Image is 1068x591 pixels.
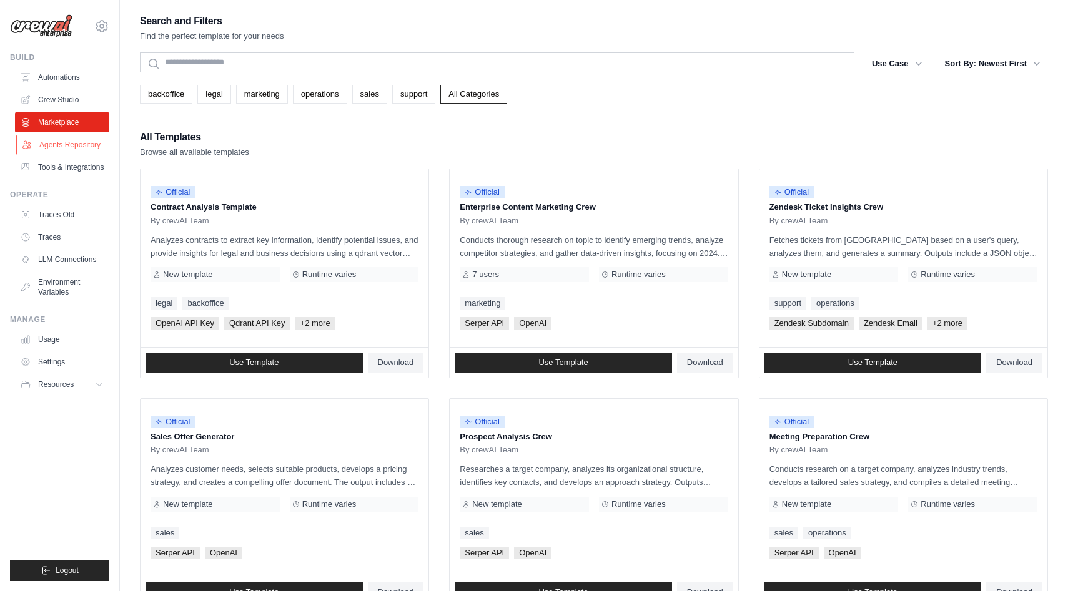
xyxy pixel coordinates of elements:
a: support [769,297,806,310]
a: Marketplace [15,112,109,132]
p: Conducts thorough research on topic to identify emerging trends, analyze competitor strategies, a... [460,233,728,260]
span: By crewAI Team [460,445,518,455]
span: Resources [38,379,74,389]
a: legal [151,297,177,310]
p: Meeting Preparation Crew [769,431,1037,443]
span: By crewAI Team [460,216,518,226]
span: Use Template [848,358,897,368]
span: Runtime varies [921,270,975,280]
span: Runtime varies [921,499,975,509]
p: Browse all available templates [140,146,249,159]
span: Download [378,358,414,368]
a: Crew Studio [15,90,109,110]
a: support [392,85,435,104]
span: +2 more [927,317,967,330]
span: Serper API [460,317,509,330]
div: Manage [10,315,109,325]
a: backoffice [140,85,192,104]
div: Build [10,52,109,62]
a: Traces [15,227,109,247]
a: All Categories [440,85,507,104]
span: Runtime varies [611,270,666,280]
span: OpenAI [205,547,242,559]
a: Traces Old [15,205,109,225]
span: Runtime varies [302,499,357,509]
a: sales [769,527,798,539]
span: Official [151,186,195,198]
span: New template [782,499,831,509]
a: Use Template [455,353,672,373]
a: Download [677,353,733,373]
span: Official [460,186,505,198]
span: Use Template [229,358,279,368]
span: New template [163,499,212,509]
button: Use Case [864,52,930,75]
button: Resources [15,374,109,394]
a: sales [352,85,387,104]
span: Logout [56,565,79,575]
span: By crewAI Team [769,216,828,226]
a: operations [293,85,347,104]
a: backoffice [182,297,229,310]
span: New template [782,270,831,280]
a: Environment Variables [15,272,109,302]
p: Conducts research on a target company, analyzes industry trends, develops a tailored sales strate... [769,462,1037,489]
img: Logo [10,14,72,38]
a: sales [151,527,179,539]
span: Serper API [769,547,819,559]
p: Enterprise Content Marketing Crew [460,201,728,213]
a: Settings [15,352,109,372]
span: Official [460,416,505,428]
p: Analyzes customer needs, selects suitable products, develops a pricing strategy, and creates a co... [151,462,418,489]
div: Operate [10,190,109,200]
a: Download [986,353,1042,373]
p: Find the perfect template for your needs [140,30,284,42]
p: Zendesk Ticket Insights Crew [769,201,1037,213]
a: Use Template [146,353,363,373]
span: New template [163,270,212,280]
a: marketing [236,85,288,104]
h2: Search and Filters [140,12,284,30]
span: Zendesk Subdomain [769,317,854,330]
span: By crewAI Team [151,445,209,455]
a: LLM Connections [15,250,109,270]
a: Download [368,353,424,373]
span: Download [996,358,1032,368]
a: Tools & Integrations [15,157,109,177]
a: Automations [15,67,109,87]
span: Qdrant API Key [224,317,290,330]
p: Researches a target company, analyzes its organizational structure, identifies key contacts, and ... [460,462,728,489]
span: Serper API [460,547,509,559]
span: OpenAI API Key [151,317,219,330]
p: Analyzes contracts to extract key information, identify potential issues, and provide insights fo... [151,233,418,260]
a: sales [460,527,488,539]
span: Serper API [151,547,200,559]
p: Prospect Analysis Crew [460,431,728,443]
span: Download [687,358,723,368]
span: +2 more [295,317,335,330]
p: Sales Offer Generator [151,431,418,443]
span: By crewAI Team [769,445,828,455]
span: Official [769,186,814,198]
a: marketing [460,297,505,310]
span: Zendesk Email [859,317,922,330]
p: Contract Analysis Template [151,201,418,213]
span: OpenAI [514,547,551,559]
span: 7 users [472,270,499,280]
span: Runtime varies [611,499,666,509]
span: OpenAI [514,317,551,330]
p: Fetches tickets from [GEOGRAPHIC_DATA] based on a user's query, analyzes them, and generates a su... [769,233,1037,260]
button: Sort By: Newest First [937,52,1048,75]
a: operations [811,297,859,310]
span: Official [769,416,814,428]
a: Agents Repository [16,135,111,155]
h2: All Templates [140,129,249,146]
a: legal [197,85,230,104]
span: Use Template [538,358,588,368]
span: Runtime varies [302,270,357,280]
span: OpenAI [824,547,861,559]
a: operations [803,527,851,539]
span: New template [472,499,522,509]
a: Use Template [764,353,982,373]
span: By crewAI Team [151,216,209,226]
